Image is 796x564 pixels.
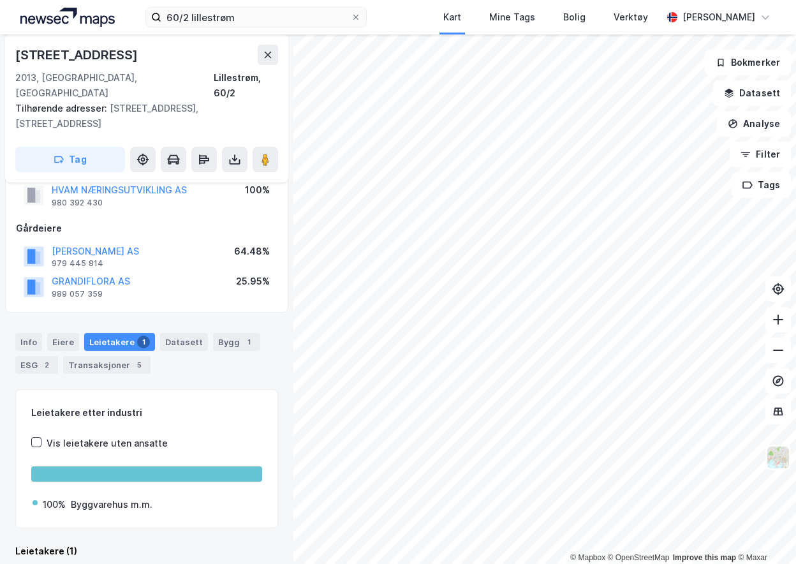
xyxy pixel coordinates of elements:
[43,497,66,512] div: 100%
[15,333,42,351] div: Info
[214,70,278,101] div: Lillestrøm, 60/2
[563,10,586,25] div: Bolig
[15,103,110,114] span: Tilhørende adresser:
[732,172,791,198] button: Tags
[673,553,736,562] a: Improve this map
[137,336,150,348] div: 1
[682,10,755,25] div: [PERSON_NAME]
[20,8,115,27] img: logo.a4113a55bc3d86da70a041830d287a7e.svg
[213,333,260,351] div: Bygg
[40,359,53,371] div: 2
[15,70,214,101] div: 2013, [GEOGRAPHIC_DATA], [GEOGRAPHIC_DATA]
[766,445,790,470] img: Z
[71,497,152,512] div: Byggvarehus m.m.
[15,544,278,559] div: Leietakere (1)
[730,142,791,167] button: Filter
[16,221,277,236] div: Gårdeiere
[236,274,270,289] div: 25.95%
[732,503,796,564] div: Kontrollprogram for chat
[705,50,791,75] button: Bokmerker
[443,10,461,25] div: Kart
[52,198,103,208] div: 980 392 430
[47,436,168,451] div: Vis leietakere uten ansatte
[717,111,791,137] button: Analyse
[608,553,670,562] a: OpenStreetMap
[614,10,648,25] div: Verktøy
[52,289,103,299] div: 989 057 359
[161,8,350,27] input: Søk på adresse, matrikkel, gårdeiere, leietakere eller personer
[160,333,208,351] div: Datasett
[489,10,535,25] div: Mine Tags
[84,333,155,351] div: Leietakere
[15,147,125,172] button: Tag
[242,336,255,348] div: 1
[52,258,103,269] div: 979 445 814
[133,359,145,371] div: 5
[15,356,58,374] div: ESG
[570,553,605,562] a: Mapbox
[15,101,268,131] div: [STREET_ADDRESS], [STREET_ADDRESS]
[15,45,140,65] div: [STREET_ADDRESS]
[31,405,262,420] div: Leietakere etter industri
[63,356,151,374] div: Transaksjoner
[47,333,79,351] div: Eiere
[234,244,270,259] div: 64.48%
[245,182,270,198] div: 100%
[732,503,796,564] iframe: Chat Widget
[713,80,791,106] button: Datasett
